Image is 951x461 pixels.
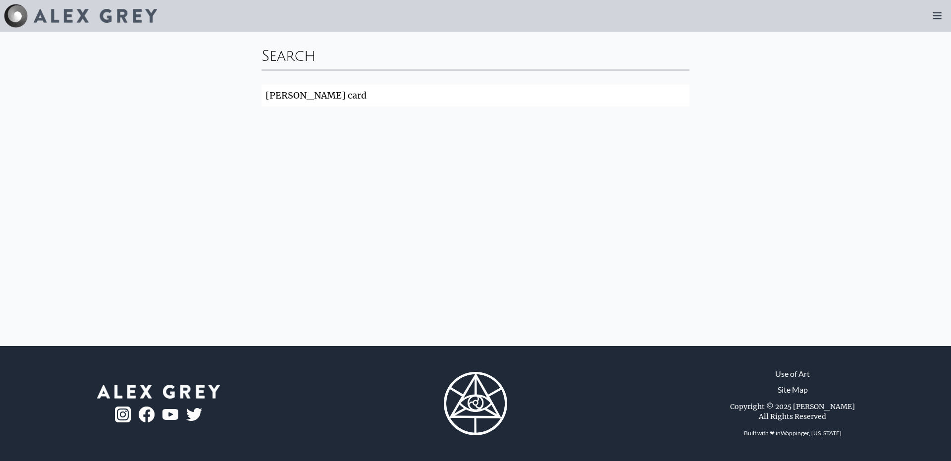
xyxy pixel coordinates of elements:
[186,408,202,421] img: twitter-logo.png
[162,409,178,420] img: youtube-logo.png
[262,85,689,106] input: Search...
[781,429,842,437] a: Wappinger, [US_STATE]
[778,384,808,396] a: Site Map
[115,407,131,422] img: ig-logo.png
[759,411,826,421] div: All Rights Reserved
[139,407,155,422] img: fb-logo.png
[740,425,845,441] div: Built with ❤ in
[730,402,855,411] div: Copyright © 2025 [PERSON_NAME]
[262,40,689,69] div: Search
[775,368,810,380] a: Use of Art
